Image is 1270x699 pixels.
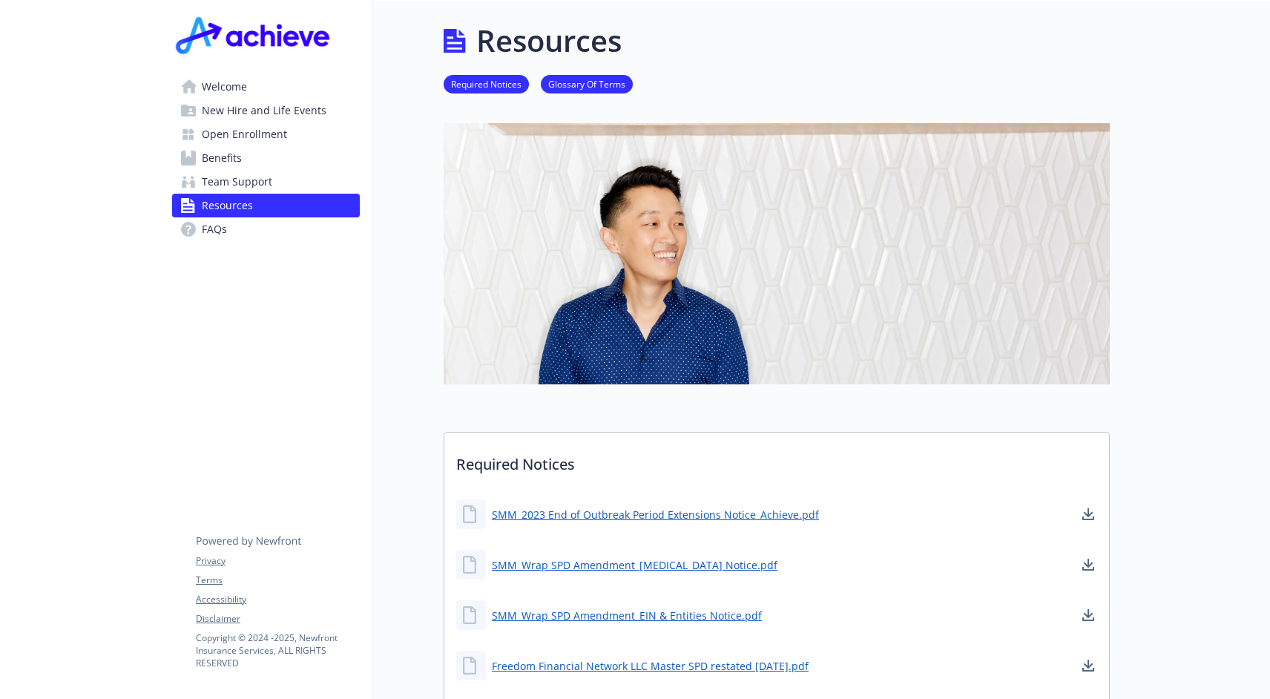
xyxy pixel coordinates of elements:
h1: Resources [476,19,622,63]
a: download document [1079,606,1097,624]
a: SMM_Wrap SPD Amendment_EIN & Entities Notice.pdf [492,608,762,623]
a: Accessibility [196,593,359,606]
a: Terms [196,574,359,587]
a: download document [1079,556,1097,574]
img: resources page banner [444,123,1110,384]
span: Benefits [202,146,242,170]
a: Glossary Of Terms [541,76,633,91]
a: New Hire and Life Events [172,99,360,122]
a: download document [1079,657,1097,675]
a: Disclaimer [196,612,359,626]
a: SMM_Wrap SPD Amendment_[MEDICAL_DATA] Notice.pdf [492,557,777,573]
p: Required Notices [444,433,1109,488]
span: Resources [202,194,253,217]
a: Welcome [172,75,360,99]
span: FAQs [202,217,227,241]
a: download document [1079,505,1097,523]
span: Open Enrollment [202,122,287,146]
a: FAQs [172,217,360,241]
a: Privacy [196,554,359,568]
a: Resources [172,194,360,217]
span: Welcome [202,75,247,99]
span: Team Support [202,170,272,194]
a: Required Notices [444,76,529,91]
a: Benefits [172,146,360,170]
p: Copyright © 2024 - 2025 , Newfront Insurance Services, ALL RIGHTS RESERVED [196,631,359,669]
a: Team Support [172,170,360,194]
a: Freedom Financial Network LLC Master SPD restated [DATE].pdf [492,658,809,674]
a: SMM_2023 End of Outbreak Period Extensions Notice_Achieve.pdf [492,507,819,522]
a: Open Enrollment [172,122,360,146]
span: New Hire and Life Events [202,99,326,122]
